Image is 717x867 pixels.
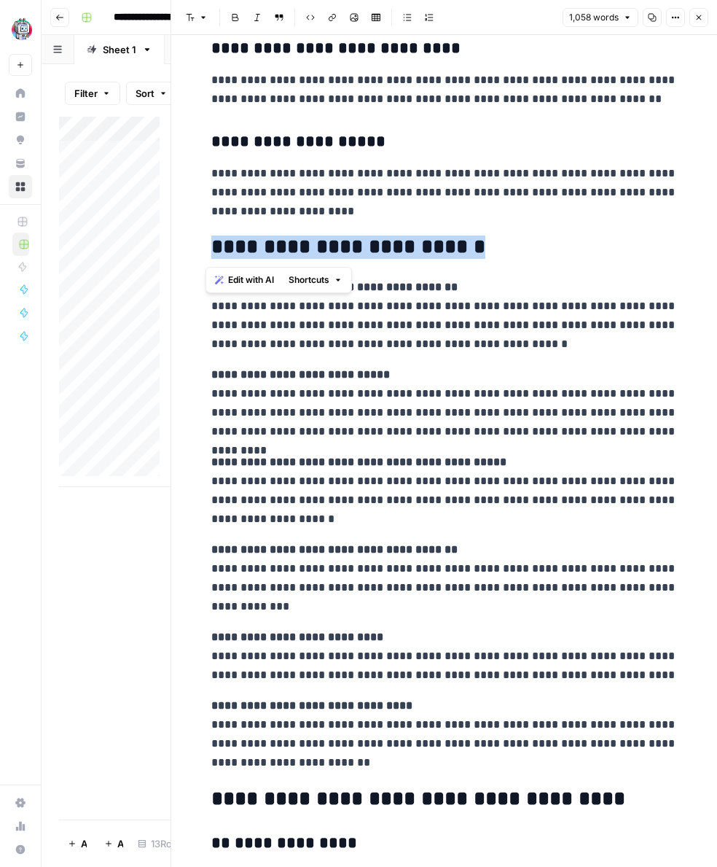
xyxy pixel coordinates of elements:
[132,832,191,855] div: 13 Rows
[59,832,95,855] button: Add Row
[74,35,165,64] a: Sheet 1
[9,814,32,838] a: Usage
[126,82,177,105] button: Sort
[569,11,619,24] span: 1,058 words
[103,42,136,57] div: Sheet 1
[228,273,274,287] span: Edit with AI
[9,12,32,48] button: Workspace: DomoAI
[81,836,87,851] span: Add Row
[9,17,35,43] img: DomoAI Logo
[563,8,638,27] button: 1,058 words
[283,271,348,289] button: Shortcuts
[209,271,280,289] button: Edit with AI
[9,175,32,198] a: Browse
[9,82,32,105] a: Home
[9,791,32,814] a: Settings
[9,105,32,128] a: Insights
[74,86,98,101] span: Filter
[65,82,120,105] button: Filter
[9,128,32,152] a: Opportunities
[95,832,132,855] button: Add 10 Rows
[117,836,123,851] span: Add 10 Rows
[136,86,154,101] span: Sort
[289,273,329,287] span: Shortcuts
[9,838,32,861] button: Help + Support
[9,152,32,175] a: Your Data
